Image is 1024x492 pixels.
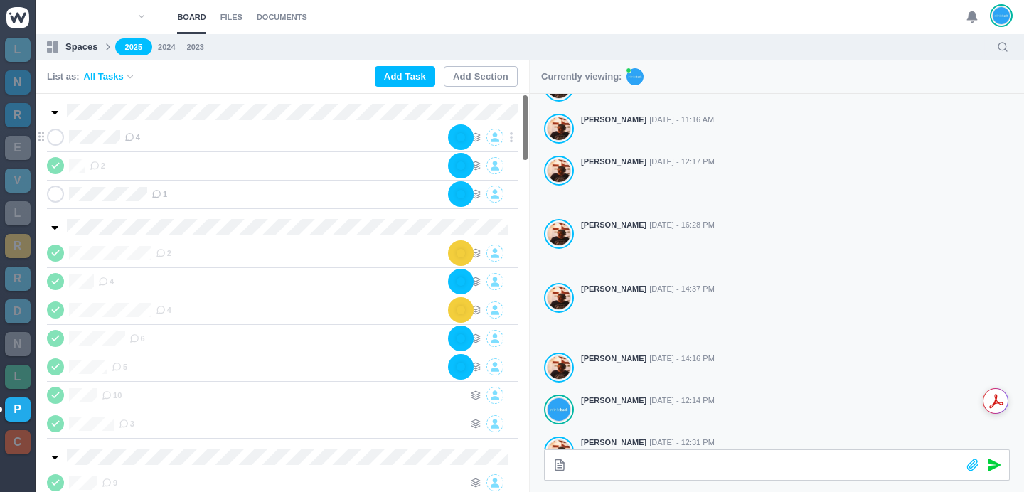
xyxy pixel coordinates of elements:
[581,437,646,449] strong: [PERSON_NAME]
[993,6,1010,25] img: João Tosta
[5,234,31,258] a: R
[6,7,29,28] img: winio
[581,114,646,126] strong: [PERSON_NAME]
[5,38,31,62] a: L
[5,332,31,356] a: N
[5,365,31,389] a: L
[548,355,570,380] img: Antonio Lopes
[649,114,714,126] span: [DATE] - 11:16 AM
[375,66,435,87] button: Add Task
[65,40,98,54] p: Spaces
[548,117,570,141] img: Antonio Lopes
[5,430,31,454] a: C
[187,41,204,53] a: 2023
[47,41,58,53] img: spaces
[649,395,715,407] span: [DATE] - 12:14 PM
[581,156,646,168] strong: [PERSON_NAME]
[5,397,31,422] a: P
[581,353,646,365] strong: [PERSON_NAME]
[5,201,31,225] a: L
[649,437,715,449] span: [DATE] - 12:31 PM
[541,70,622,84] p: Currently viewing:
[581,283,646,295] strong: [PERSON_NAME]
[581,395,646,407] strong: [PERSON_NAME]
[5,299,31,323] a: D
[115,38,152,56] a: 2025
[649,156,715,168] span: [DATE] - 12:17 PM
[548,397,570,422] img: João Tosta
[548,222,570,246] img: Antonio Lopes
[649,283,715,295] span: [DATE] - 14:37 PM
[5,136,31,160] a: E
[5,103,31,127] a: R
[5,169,31,193] a: V
[5,70,31,95] a: N
[548,286,570,310] img: Antonio Lopes
[548,159,570,183] img: Antonio Lopes
[581,219,646,231] strong: [PERSON_NAME]
[649,353,715,365] span: [DATE] - 14:16 PM
[158,41,175,53] a: 2024
[84,70,124,84] span: All Tasks
[649,219,715,231] span: [DATE] - 16:28 PM
[5,267,31,291] a: R
[47,70,135,84] div: List as:
[626,68,644,85] img: JT
[444,66,518,87] button: Add Section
